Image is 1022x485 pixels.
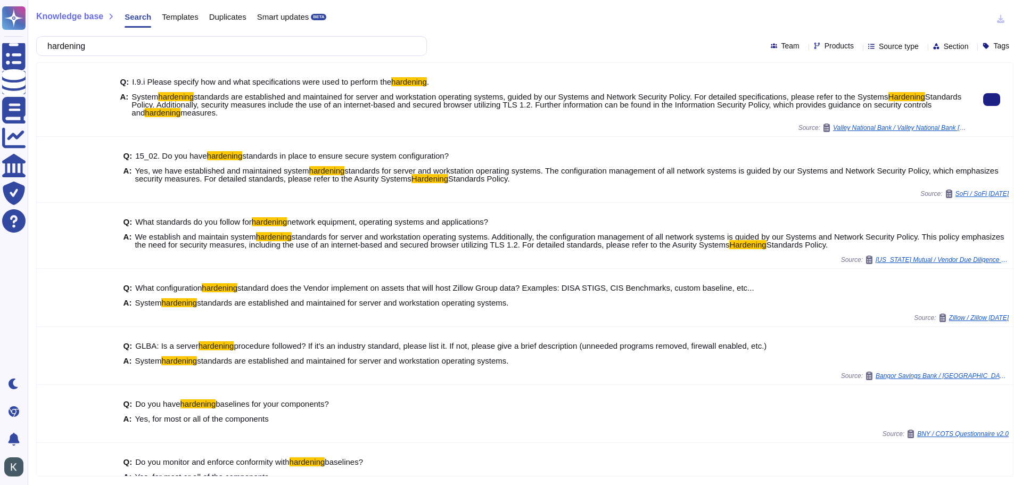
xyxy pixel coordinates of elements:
span: Source: [883,430,1009,438]
span: Do you monitor and enforce conformity with [135,457,289,466]
span: Duplicates [209,13,246,21]
span: baselines? [325,457,363,466]
mark: hardening [252,217,287,226]
mark: hardening [145,108,180,117]
span: Search [125,13,151,21]
span: Source: [920,190,1009,198]
span: Standards Policy. Additionally, security measures include the use of an internet-based and secure... [131,92,961,117]
b: A: [123,473,132,481]
span: BNY / COTS Questionnaire v2.0 [917,431,1009,437]
span: SoFi / SoFi [DATE] [955,191,1009,197]
mark: hardening [158,92,194,101]
span: measures. [180,108,218,117]
mark: hardening [180,399,216,408]
b: A: [123,299,132,307]
span: Standards Policy. [448,174,510,183]
span: System [131,92,158,101]
span: standards are established and maintained for server and workstation operating systems, guided by ... [194,92,888,101]
span: Source: [914,314,1009,322]
span: 15_02. Do you have [135,151,207,160]
mark: Hardening [411,174,448,183]
span: standards are established and maintained for server and workstation operating systems. [197,356,508,365]
mark: hardening [161,298,197,307]
span: Source: [841,256,1009,264]
span: Section [944,43,969,50]
span: Yes, we have established and maintained system [135,166,309,175]
b: Q: [123,284,133,292]
span: Tags [993,42,1009,50]
span: Smart updates [257,13,309,21]
span: Knowledge base [36,12,103,21]
span: standards for server and workstation operating systems. Additionally, the configuration managemen... [135,232,1004,249]
span: We establish and maintain system [135,232,256,241]
mark: hardening [256,232,292,241]
span: Yes, for most or all of the components [135,414,268,423]
span: Source type [879,43,919,50]
b: Q: [123,218,133,226]
b: A: [123,233,132,249]
button: user [2,455,31,479]
mark: hardening [161,356,197,365]
span: System [135,356,161,365]
b: Q: [123,342,133,350]
b: Q: [123,458,133,466]
mark: Hardening [729,240,766,249]
b: A: [123,357,132,365]
span: Zillow / Zillow [DATE] [949,315,1009,321]
span: Bangor Savings Bank / [GEOGRAPHIC_DATA] EY Asurity Technologoes [876,373,1009,379]
span: procedure followed? If it's an industry standard, please list it. If not, please give a brief des... [234,341,767,350]
span: Templates [162,13,198,21]
span: System [135,298,161,307]
span: Valley National Bank / Valley National Bank [DATE] [833,125,966,131]
span: standards for server and workstation operating systems. The configuration management of all netwo... [135,166,998,183]
mark: hardening [199,341,234,350]
span: Do you have [135,399,180,408]
mark: hardening [290,457,325,466]
span: standards in place to ensure secure system configuration? [242,151,449,160]
input: Search a question or template... [42,37,416,55]
span: GLBA: Is a server [135,341,198,350]
span: [US_STATE] Mutual / Vendor Due Diligence Questionnaire L1 L2 [876,257,1009,263]
span: standard does the Vendor implement on assets that will host Zillow Group data? Examples: DISA STI... [237,283,754,292]
b: Q: [123,152,133,160]
span: Team [781,42,800,50]
span: What configuration [135,283,202,292]
span: Source: [798,124,966,132]
span: Yes, for most or all of the components [135,472,268,481]
b: A: [123,167,132,183]
b: Q: [120,78,129,86]
span: Products [825,42,854,50]
mark: hardening [207,151,243,160]
span: network equipment, operating systems and applications? [287,217,488,226]
span: Source: [841,372,1009,380]
div: BETA [311,14,326,20]
span: I.9.i Please specify how and what specifications were used to perform the [132,77,391,86]
b: Q: [123,400,133,408]
b: A: [123,415,132,423]
mark: Hardening [888,92,925,101]
span: What standards do you follow for [135,217,251,226]
img: user [4,457,23,476]
span: standards are established and maintained for server and workstation operating systems. [197,298,508,307]
b: A: [120,93,128,117]
span: . [427,77,429,86]
mark: hardening [309,166,345,175]
mark: hardening [391,77,427,86]
span: baselines for your components? [216,399,329,408]
mark: hardening [202,283,237,292]
span: Standards Policy. [767,240,828,249]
